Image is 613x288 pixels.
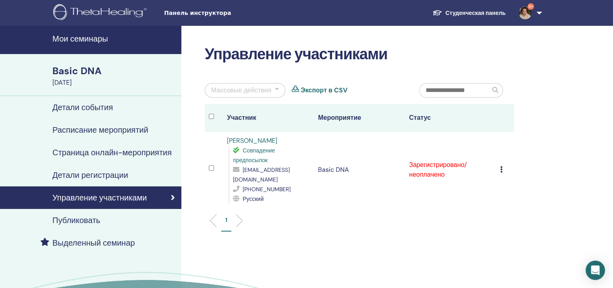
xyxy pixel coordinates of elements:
h4: Детали события [52,102,113,112]
h4: Мои семинары [52,34,177,44]
p: 1 [225,216,227,224]
th: Статус [405,104,496,132]
span: Панель инструктора [164,9,285,17]
div: Массовые действия [211,86,271,95]
h4: Управление участниками [52,193,147,202]
a: [PERSON_NAME] [227,136,277,145]
img: logo.png [53,4,150,22]
th: Участник [223,104,314,132]
img: graduation-cap-white.svg [432,9,442,16]
span: Русский [243,195,264,202]
div: Basic DNA [52,64,177,78]
img: default.jpg [519,6,532,19]
th: Мероприятие [314,104,405,132]
span: [EMAIL_ADDRESS][DOMAIN_NAME] [233,166,290,183]
div: Open Intercom Messenger [586,261,605,280]
h4: Выделенный семинар [52,238,135,248]
a: Экспорт в CSV [301,86,347,95]
div: [DATE] [52,78,177,88]
span: [PHONE_NUMBER] [243,186,291,193]
h4: Расписание мероприятий [52,125,148,135]
a: Студенческая панель [426,6,512,21]
h4: Детали регистрации [52,170,128,180]
h4: Публиковать [52,215,100,225]
h4: Страница онлайн-мероприятия [52,148,172,157]
td: Basic DNA [314,132,405,208]
span: 9+ [528,3,534,10]
a: Basic DNA[DATE] [48,64,181,88]
span: Совпадение предпосылок [233,147,275,164]
h2: Управление участниками [205,45,514,64]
